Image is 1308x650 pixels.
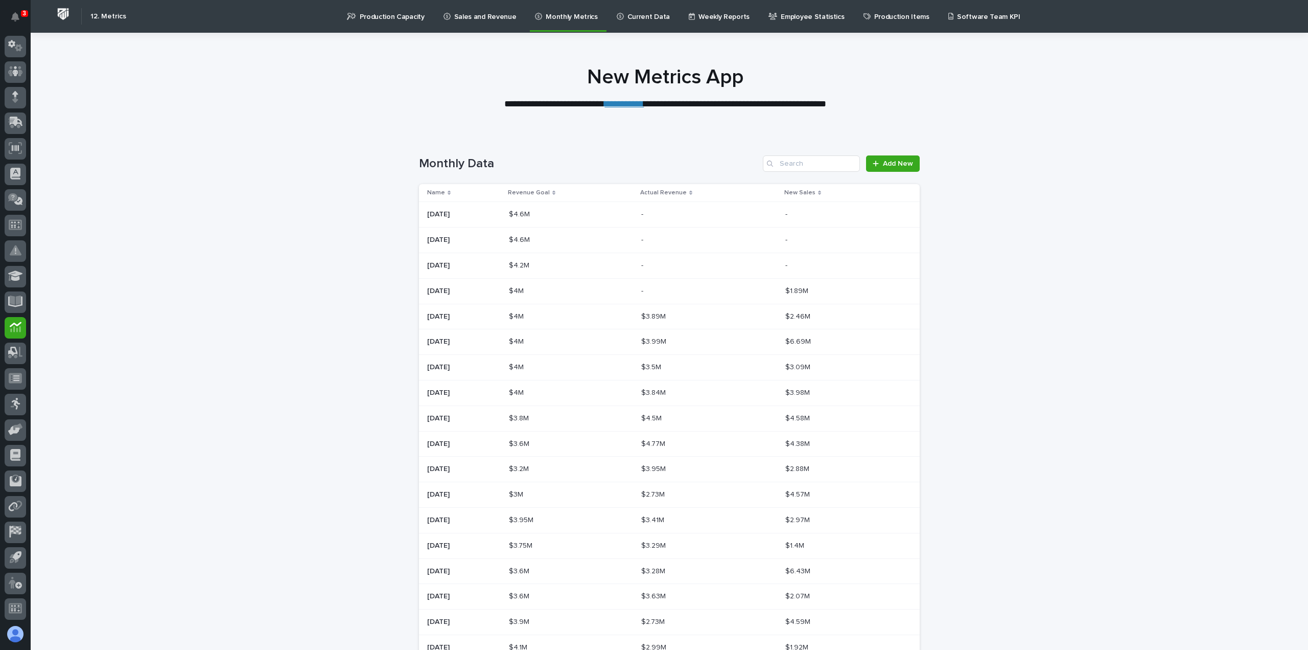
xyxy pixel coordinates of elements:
tr: [DATE][DATE] $4.2M$4.2M -- -- [419,253,920,278]
tr: [DATE][DATE] $3M$3M $2.73M$2.73M $4.57M$4.57M [419,482,920,508]
p: $4.38M [785,438,812,449]
p: [DATE] [427,412,452,423]
p: $3.95M [641,463,668,474]
p: [DATE] [427,208,452,219]
p: $3.95M [509,514,535,525]
p: - [785,259,789,270]
p: - [641,234,645,244]
p: $2.73M [641,616,667,626]
p: [DATE] [427,335,452,346]
p: $6.69M [785,335,813,346]
p: $4.58M [785,412,812,423]
p: $4M [509,310,526,321]
p: $4M [509,285,526,296]
p: $3M [509,488,525,499]
p: $2.46M [785,310,812,321]
p: [DATE] [427,259,452,270]
p: $3.5M [641,361,663,372]
p: Name [427,187,445,198]
p: [DATE] [427,310,452,321]
p: $3.29M [641,540,668,550]
p: $3.9M [509,616,531,626]
tr: [DATE][DATE] $4M$4M $3.5M$3.5M $3.09M$3.09M [419,355,920,380]
p: $3.89M [641,310,668,321]
h1: New Metrics App [415,65,916,89]
tr: [DATE][DATE] $3.8M$3.8M $4.5M$4.5M $4.58M$4.58M [419,406,920,431]
p: $1.4M [785,540,806,550]
p: - [785,234,789,244]
tr: [DATE][DATE] $3.6M$3.6M $3.63M$3.63M $2.07M$2.07M [419,584,920,610]
tr: [DATE][DATE] $4M$4M $3.89M$3.89M $2.46M$2.46M [419,304,920,329]
p: $3.6M [509,438,531,449]
p: [DATE] [427,616,452,626]
p: $4M [509,335,526,346]
p: $3.6M [509,565,531,576]
p: $3.99M [641,335,668,346]
input: Search [763,155,860,172]
p: $3.2M [509,463,531,474]
tr: [DATE][DATE] $4M$4M -- $1.89M$1.89M [419,278,920,304]
p: $4.6M [509,208,532,219]
p: $4.59M [785,616,812,626]
p: [DATE] [427,463,452,474]
h1: Monthly Data [419,156,759,171]
button: users-avatar [5,623,26,645]
p: $3.84M [641,387,668,397]
tr: [DATE][DATE] $4.6M$4.6M -- -- [419,202,920,228]
tr: [DATE][DATE] $4M$4M $3.84M$3.84M $3.98M$3.98M [419,380,920,406]
p: [DATE] [427,285,452,296]
p: $4.2M [509,259,531,270]
p: [DATE] [427,488,452,499]
p: $3.6M [509,590,531,601]
p: - [641,208,645,219]
p: [DATE] [427,387,452,397]
tr: [DATE][DATE] $4.6M$4.6M -- -- [419,228,920,253]
a: Add New [866,155,920,172]
p: [DATE] [427,565,452,576]
p: Revenue Goal [508,187,550,198]
p: $4.6M [509,234,532,244]
tr: [DATE][DATE] $3.6M$3.6M $3.28M$3.28M $6.43M$6.43M [419,558,920,584]
p: [DATE] [427,540,452,550]
p: $2.97M [785,514,812,525]
p: $4M [509,387,526,397]
h2: 12. Metrics [90,12,126,21]
tr: [DATE][DATE] $3.2M$3.2M $3.95M$3.95M $2.88M$2.88M [419,457,920,482]
p: - [641,259,645,270]
p: $3.41M [641,514,666,525]
div: Notifications3 [13,12,26,29]
p: $4M [509,361,526,372]
p: [DATE] [427,438,452,449]
p: [DATE] [427,361,452,372]
p: $6.43M [785,565,812,576]
p: $4.77M [641,438,667,449]
p: $2.73M [641,488,667,499]
p: - [641,285,645,296]
span: Add New [883,160,913,167]
p: $3.28M [641,565,667,576]
tr: [DATE][DATE] $3.75M$3.75M $3.29M$3.29M $1.4M$1.4M [419,533,920,558]
p: $2.07M [785,590,812,601]
p: - [785,208,789,219]
button: Notifications [5,6,26,28]
p: $4.57M [785,488,812,499]
p: Actual Revenue [640,187,687,198]
p: $3.63M [641,590,668,601]
p: [DATE] [427,514,452,525]
p: $3.75M [509,540,534,550]
p: [DATE] [427,234,452,244]
p: $1.89M [785,285,810,296]
tr: [DATE][DATE] $3.6M$3.6M $4.77M$4.77M $4.38M$4.38M [419,431,920,457]
p: $3.09M [785,361,812,372]
p: 3 [22,10,26,17]
p: $4.5M [641,412,664,423]
p: $2.88M [785,463,811,474]
tr: [DATE][DATE] $3.9M$3.9M $2.73M$2.73M $4.59M$4.59M [419,610,920,635]
img: Workspace Logo [54,5,73,24]
p: New Sales [784,187,815,198]
p: $3.98M [785,387,812,397]
p: [DATE] [427,590,452,601]
tr: [DATE][DATE] $4M$4M $3.99M$3.99M $6.69M$6.69M [419,329,920,355]
tr: [DATE][DATE] $3.95M$3.95M $3.41M$3.41M $2.97M$2.97M [419,507,920,533]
